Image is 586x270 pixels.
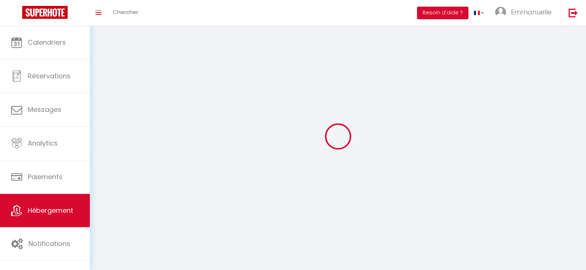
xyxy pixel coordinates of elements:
img: Super Booking [22,6,68,19]
span: Messages [28,105,61,114]
span: Réservations [28,71,71,81]
span: Calendriers [28,38,66,47]
img: ... [495,7,506,18]
span: Emmanuelle [511,7,552,17]
span: Notifications [28,239,70,248]
span: Chercher [113,8,138,16]
span: Hébergement [28,206,73,215]
img: logout [569,8,578,17]
span: Paiements [28,172,62,181]
button: Besoin d'aide ? [417,7,468,19]
span: Analytics [28,139,58,148]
